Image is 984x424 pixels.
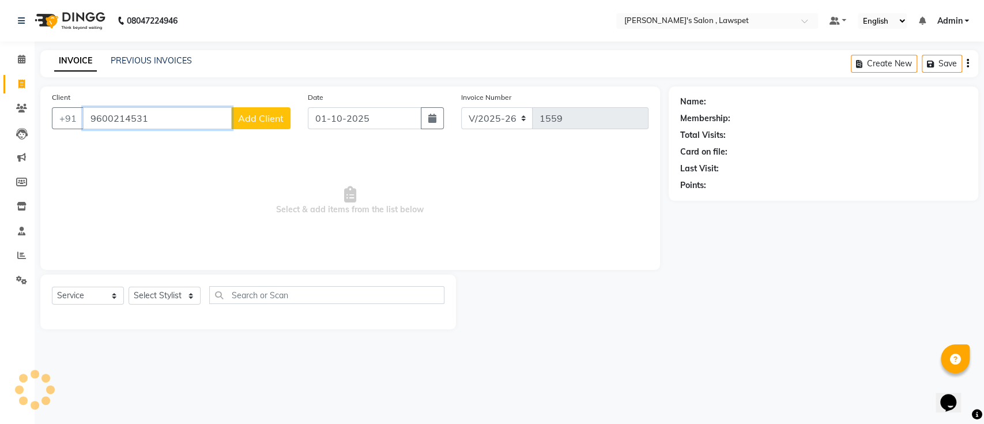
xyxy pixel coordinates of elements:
div: Points: [680,179,706,192]
label: Client [52,92,70,103]
input: Search by Name/Mobile/Email/Code [83,107,232,129]
button: Create New [851,55,917,73]
button: +91 [52,107,84,129]
iframe: chat widget [936,378,972,412]
span: Admin [937,15,962,27]
a: PREVIOUS INVOICES [111,55,192,66]
span: Add Client [238,112,284,124]
a: INVOICE [54,51,97,72]
div: Last Visit: [680,163,719,175]
div: Membership: [680,112,730,125]
label: Date [308,92,323,103]
b: 08047224946 [127,5,178,37]
button: Save [922,55,962,73]
input: Search or Scan [209,286,444,304]
button: Add Client [231,107,291,129]
span: Select & add items from the list below [52,143,649,258]
div: Card on file: [680,146,727,158]
div: Name: [680,96,706,108]
label: Invoice Number [461,92,511,103]
div: Total Visits: [680,129,726,141]
img: logo [29,5,108,37]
